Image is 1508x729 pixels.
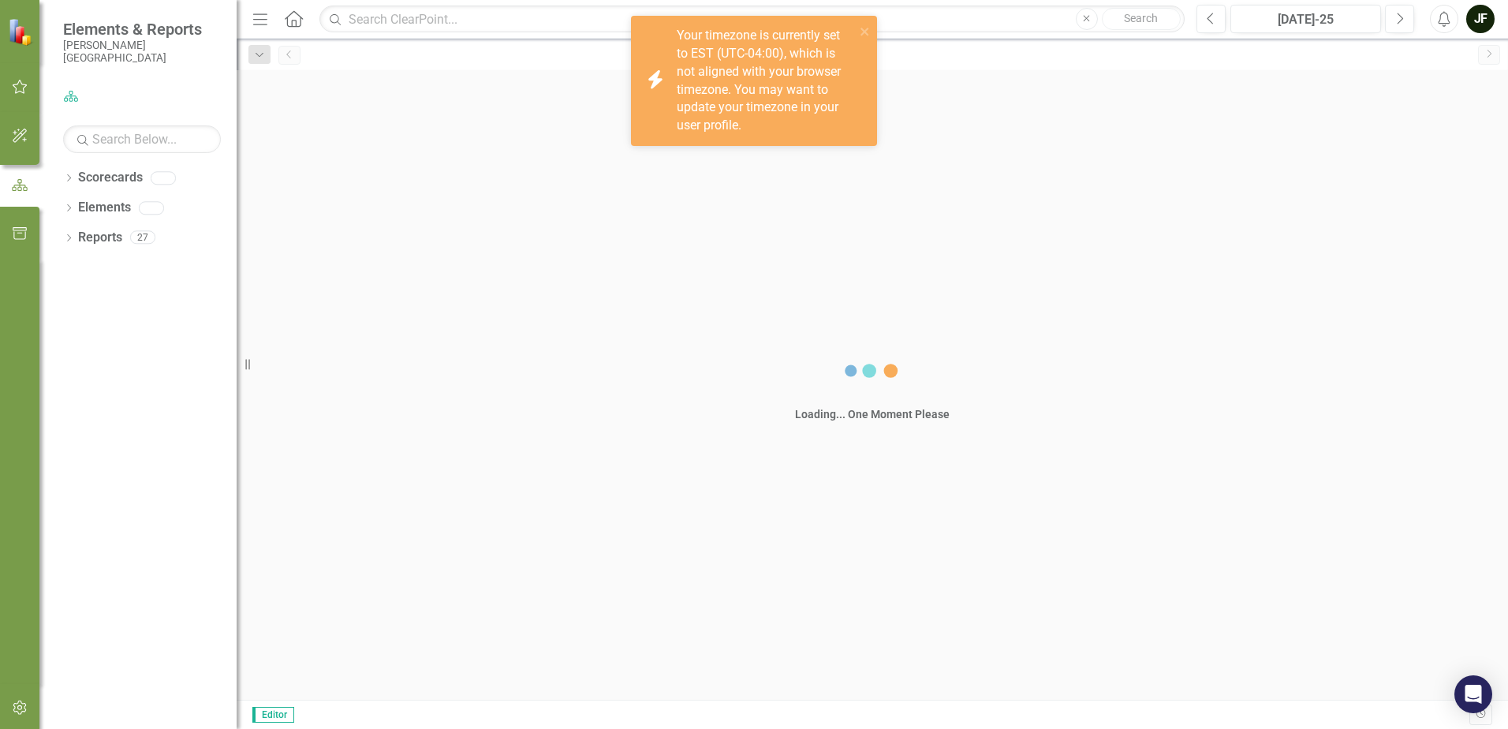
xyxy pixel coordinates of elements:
[1466,5,1495,33] button: JF
[1124,12,1158,24] span: Search
[677,27,855,135] div: Your timezone is currently set to EST (UTC-04:00), which is not aligned with your browser timezon...
[63,125,221,153] input: Search Below...
[1454,675,1492,713] div: Open Intercom Messenger
[63,39,221,65] small: [PERSON_NAME][GEOGRAPHIC_DATA]
[7,17,37,47] img: ClearPoint Strategy
[319,6,1185,33] input: Search ClearPoint...
[1102,8,1181,30] button: Search
[1230,5,1381,33] button: [DATE]-25
[78,199,131,217] a: Elements
[78,229,122,247] a: Reports
[860,22,871,40] button: close
[252,707,294,723] span: Editor
[1236,10,1375,29] div: [DATE]-25
[78,169,143,187] a: Scorecards
[795,406,950,422] div: Loading... One Moment Please
[130,231,155,245] div: 27
[63,20,221,39] span: Elements & Reports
